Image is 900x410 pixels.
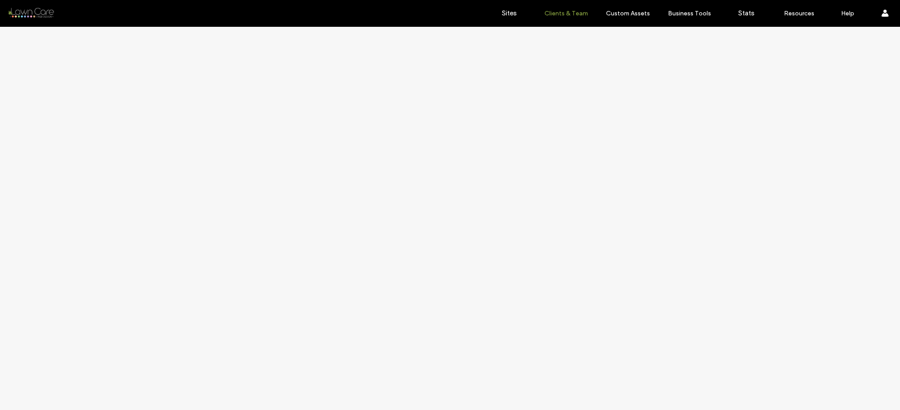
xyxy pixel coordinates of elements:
[784,10,814,17] label: Resources
[544,10,588,17] label: Clients & Team
[502,9,517,17] label: Sites
[668,10,711,17] label: Business Tools
[606,10,650,17] label: Custom Assets
[841,10,854,17] label: Help
[738,9,755,17] label: Stats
